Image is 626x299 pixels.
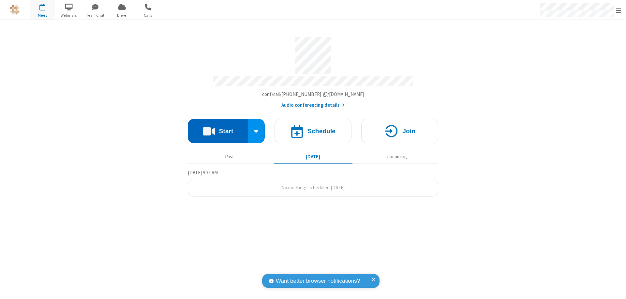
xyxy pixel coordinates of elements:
[357,150,436,163] button: Upcoming
[110,12,134,18] span: Drive
[136,12,160,18] span: Calls
[83,12,108,18] span: Team Chat
[188,169,218,176] span: [DATE] 9:35 AM
[274,150,352,163] button: [DATE]
[57,12,81,18] span: Webinars
[281,102,345,109] button: Audio conferencing details
[276,277,360,285] span: Want better browser notifications?
[248,119,265,143] div: Start conference options
[219,128,233,134] h4: Start
[262,91,364,97] span: Copy my meeting room link
[402,128,415,134] h4: Join
[307,128,335,134] h4: Schedule
[262,91,364,98] button: Copy my meeting room linkCopy my meeting room link
[188,32,438,109] section: Account details
[190,150,269,163] button: Past
[188,169,438,197] section: Today's Meetings
[10,5,20,15] img: QA Selenium DO NOT DELETE OR CHANGE
[30,12,55,18] span: Meet
[188,119,248,143] button: Start
[610,282,621,294] iframe: Chat
[275,119,351,143] button: Schedule
[361,119,438,143] button: Join
[281,184,345,191] span: No meetings scheduled [DATE]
